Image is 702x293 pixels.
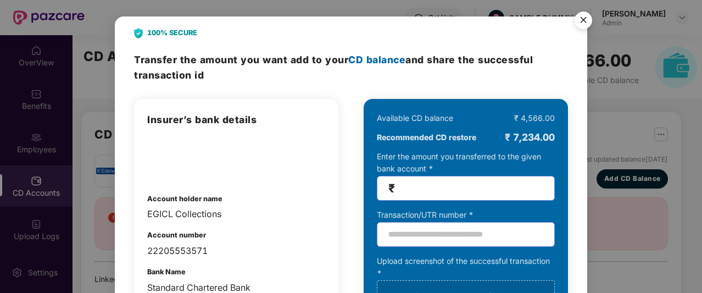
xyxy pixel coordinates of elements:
[377,209,555,221] div: Transaction/UTR number *
[568,7,599,37] img: svg+xml;base64,PHN2ZyB4bWxucz0iaHR0cDovL3d3dy53My5vcmcvMjAwMC9zdmciIHdpZHRoPSI1NiIgaGVpZ2h0PSI1Ni...
[147,112,325,128] h3: Insurer’s bank details
[514,112,555,124] div: ₹ 4,566.00
[241,54,405,65] span: you want add to your
[147,195,222,203] b: Account holder name
[147,27,197,38] b: 100% SECURE
[377,151,555,201] div: Enter the amount you transferred to the given bank account *
[147,244,325,258] div: 22205553571
[147,231,206,239] b: Account number
[147,207,325,221] div: EGICL Collections
[147,268,186,276] b: Bank Name
[147,139,204,177] img: integrations
[388,182,395,195] span: ₹
[568,6,598,36] button: Close
[134,52,568,82] h3: Transfer the amount and share the successful transaction id
[377,131,476,143] b: Recommended CD restore
[134,28,143,38] img: svg+xml;base64,PHN2ZyB4bWxucz0iaHR0cDovL3d3dy53My5vcmcvMjAwMC9zdmciIHdpZHRoPSIyNCIgaGVpZ2h0PSIyOC...
[505,130,555,145] div: ₹ 7,234.00
[348,54,405,65] span: CD balance
[377,112,453,124] div: Available CD balance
